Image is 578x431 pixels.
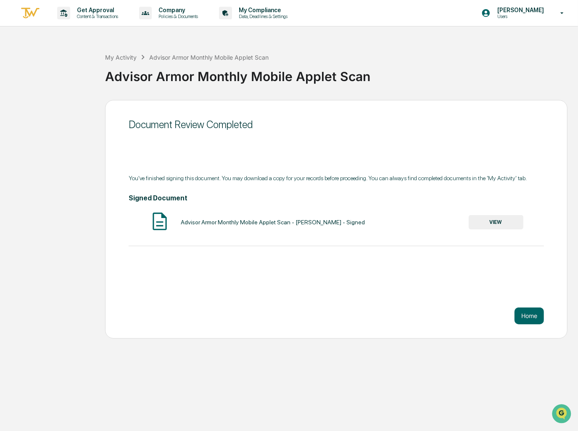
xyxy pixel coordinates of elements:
[129,118,544,131] div: Document Review Completed
[5,102,58,118] a: 🖐️Preclearance
[129,175,544,181] div: You've finished signing this document. You may download a copy for your records before proceeding...
[149,211,170,232] img: Document Icon
[61,107,68,113] div: 🗄️
[491,13,548,19] p: Users
[17,106,54,114] span: Preclearance
[20,6,40,20] img: logo
[232,7,292,13] p: My Compliance
[149,54,269,61] div: Advisor Armor Monthly Mobile Applet Scan
[143,67,153,77] button: Start new chat
[469,215,523,229] button: VIEW
[105,62,574,84] div: Advisor Armor Monthly Mobile Applet Scan
[59,142,102,149] a: Powered byPylon
[84,142,102,149] span: Pylon
[491,7,548,13] p: [PERSON_NAME]
[8,107,15,113] div: 🖐️
[129,194,544,202] h4: Signed Document
[8,64,24,79] img: 1746055101610-c473b297-6a78-478c-a979-82029cc54cd1
[29,73,106,79] div: We're available if you need us!
[515,307,544,324] button: Home
[70,13,122,19] p: Content & Transactions
[152,7,202,13] p: Company
[551,403,574,426] iframe: Open customer support
[69,106,104,114] span: Attestations
[5,118,56,134] a: 🔎Data Lookup
[152,13,202,19] p: Policies & Documents
[181,219,365,226] div: Advisor Armor Monthly Mobile Applet Scan - [PERSON_NAME] - Signed
[29,64,138,73] div: Start new chat
[8,18,153,31] p: How can we help?
[17,122,53,130] span: Data Lookup
[8,123,15,129] div: 🔎
[232,13,292,19] p: Data, Deadlines & Settings
[70,7,122,13] p: Get Approval
[58,102,108,118] a: 🗄️Attestations
[105,54,137,61] div: My Activity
